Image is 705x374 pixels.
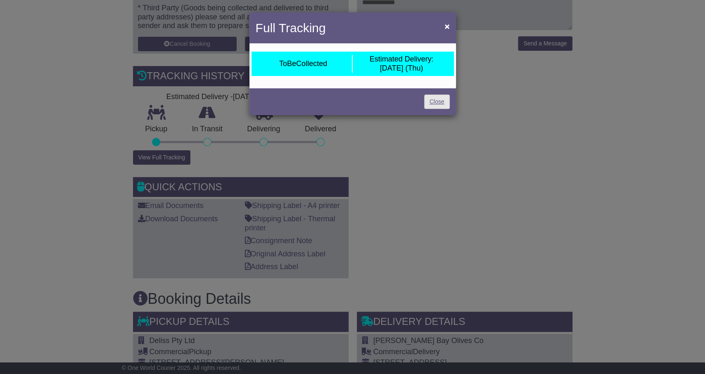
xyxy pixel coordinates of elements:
span: × [444,21,449,31]
h4: Full Tracking [256,19,326,37]
div: [DATE] (Thu) [369,55,433,73]
div: ToBeCollected [279,59,327,69]
span: Estimated Delivery: [369,55,433,63]
button: Close [440,18,453,35]
a: Close [424,95,450,109]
